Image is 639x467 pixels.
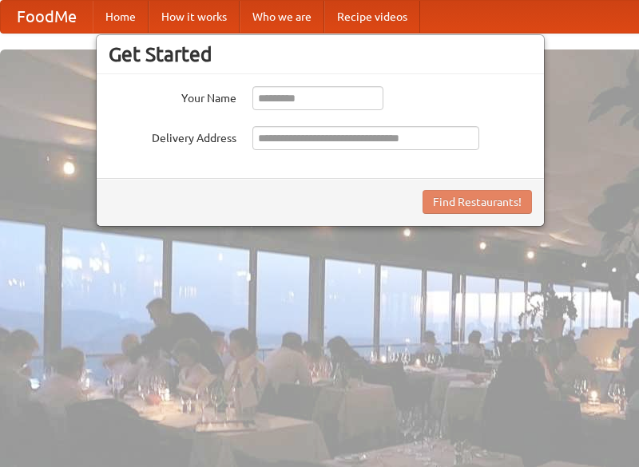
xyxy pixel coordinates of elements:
h3: Get Started [109,42,532,66]
button: Find Restaurants! [423,190,532,214]
a: Recipe videos [324,1,420,33]
a: Home [93,1,149,33]
a: How it works [149,1,240,33]
label: Delivery Address [109,126,236,146]
a: Who we are [240,1,324,33]
a: FoodMe [1,1,93,33]
label: Your Name [109,86,236,106]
